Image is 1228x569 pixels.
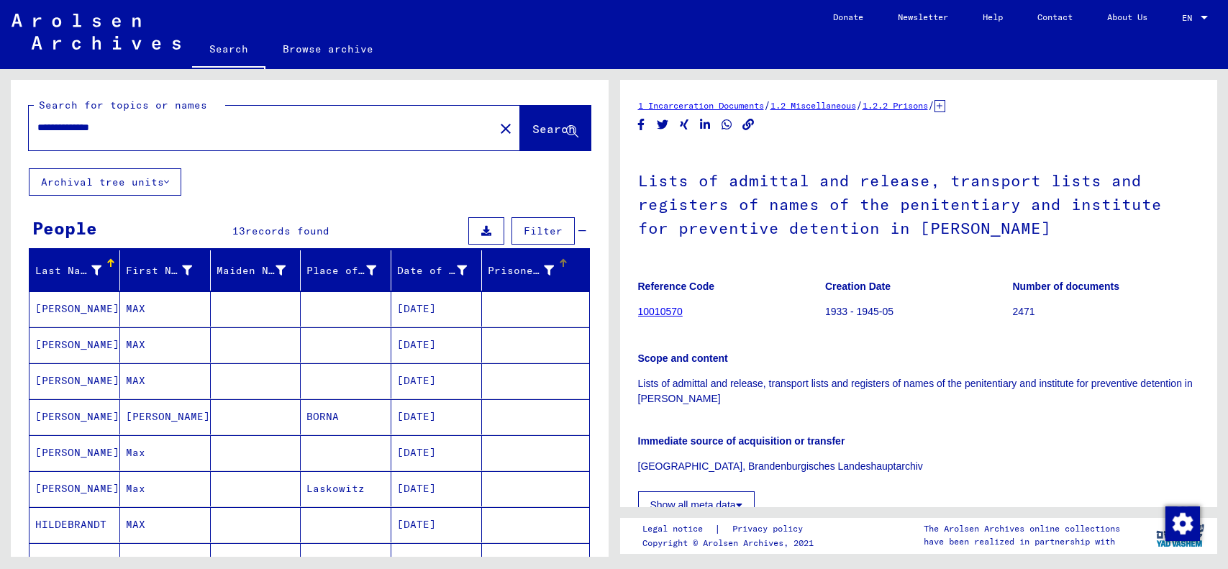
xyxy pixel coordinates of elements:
mat-cell: HILDEBRANDT [29,507,120,542]
div: | [642,522,820,537]
a: Search [192,32,265,69]
mat-header-cell: Place of Birth [301,250,391,291]
mat-header-cell: First Name [120,250,211,291]
a: 1 Incarceration Documents [638,100,764,111]
mat-cell: [DATE] [391,327,482,363]
div: Place of Birth [306,259,394,282]
p: 2471 [1013,304,1199,319]
button: Share on Twitter [655,116,670,134]
button: Archival tree units [29,168,181,196]
mat-cell: [PERSON_NAME] [29,471,120,506]
div: Date of Birth [397,259,485,282]
button: Show all meta data [638,491,755,519]
mat-cell: MAX [120,291,211,327]
b: Scope and content [638,352,728,364]
mat-header-cell: Last Name [29,250,120,291]
div: People [32,215,97,241]
a: Legal notice [642,522,714,537]
a: 1.2.2 Prisons [863,100,928,111]
mat-cell: [PERSON_NAME] [29,327,120,363]
p: Copyright © Arolsen Archives, 2021 [642,537,820,550]
p: have been realized in partnership with [924,535,1120,548]
span: Filter [524,224,563,237]
b: Creation Date [825,281,891,292]
a: Privacy policy [721,522,820,537]
mat-cell: MAX [120,327,211,363]
mat-cell: [DATE] [391,507,482,542]
button: Clear [491,114,520,142]
mat-cell: [PERSON_NAME] [29,291,120,327]
span: / [928,99,934,111]
mat-cell: [DATE] [391,291,482,327]
mat-header-cell: Prisoner # [482,250,589,291]
p: Lists of admittal and release, transport lists and registers of names of the penitentiary and ins... [638,376,1200,406]
span: / [856,99,863,111]
mat-header-cell: Date of Birth [391,250,482,291]
div: Place of Birth [306,263,376,278]
div: Maiden Name [217,263,286,278]
mat-cell: [PERSON_NAME] [120,399,211,434]
span: 13 [232,224,245,237]
button: Share on Xing [677,116,692,134]
div: First Name [126,259,210,282]
img: Arolsen_neg.svg [12,14,181,50]
div: Date of Birth [397,263,467,278]
mat-cell: BORNA [301,399,391,434]
img: Change consent [1165,506,1200,541]
a: Browse archive [265,32,391,66]
div: Prisoner # [488,263,554,278]
b: Immediate source of acquisition or transfer [638,435,845,447]
b: Reference Code [638,281,715,292]
p: [GEOGRAPHIC_DATA], Brandenburgisches Landeshauptarchiv [638,459,1200,474]
a: 10010570 [638,306,683,317]
div: Prisoner # [488,259,572,282]
div: Last Name [35,263,101,278]
mat-cell: [PERSON_NAME] [29,399,120,434]
b: Number of documents [1013,281,1120,292]
button: Share on Facebook [634,116,649,134]
a: 1.2 Miscellaneous [770,100,856,111]
mat-cell: [DATE] [391,471,482,506]
h1: Lists of admittal and release, transport lists and registers of names of the penitentiary and ins... [638,147,1200,258]
img: yv_logo.png [1153,517,1207,553]
mat-cell: [DATE] [391,363,482,399]
mat-cell: Laskowitz [301,471,391,506]
mat-label: Search for topics or names [39,99,207,111]
mat-cell: MAX [120,507,211,542]
div: Maiden Name [217,259,304,282]
span: records found [245,224,329,237]
mat-cell: [PERSON_NAME] [29,435,120,470]
p: The Arolsen Archives online collections [924,522,1120,535]
button: Share on WhatsApp [719,116,734,134]
mat-cell: [DATE] [391,435,482,470]
div: First Name [126,263,192,278]
span: / [764,99,770,111]
mat-cell: Max [120,471,211,506]
div: Last Name [35,259,119,282]
span: EN [1182,13,1198,23]
mat-cell: MAX [120,363,211,399]
mat-header-cell: Maiden Name [211,250,301,291]
mat-cell: [PERSON_NAME] [29,363,120,399]
button: Search [520,106,591,150]
button: Filter [511,217,575,245]
p: 1933 - 1945-05 [825,304,1011,319]
button: Share on LinkedIn [698,116,713,134]
button: Copy link [741,116,756,134]
mat-cell: [DATE] [391,399,482,434]
span: Search [532,122,576,136]
mat-cell: Max [120,435,211,470]
mat-icon: close [497,120,514,137]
